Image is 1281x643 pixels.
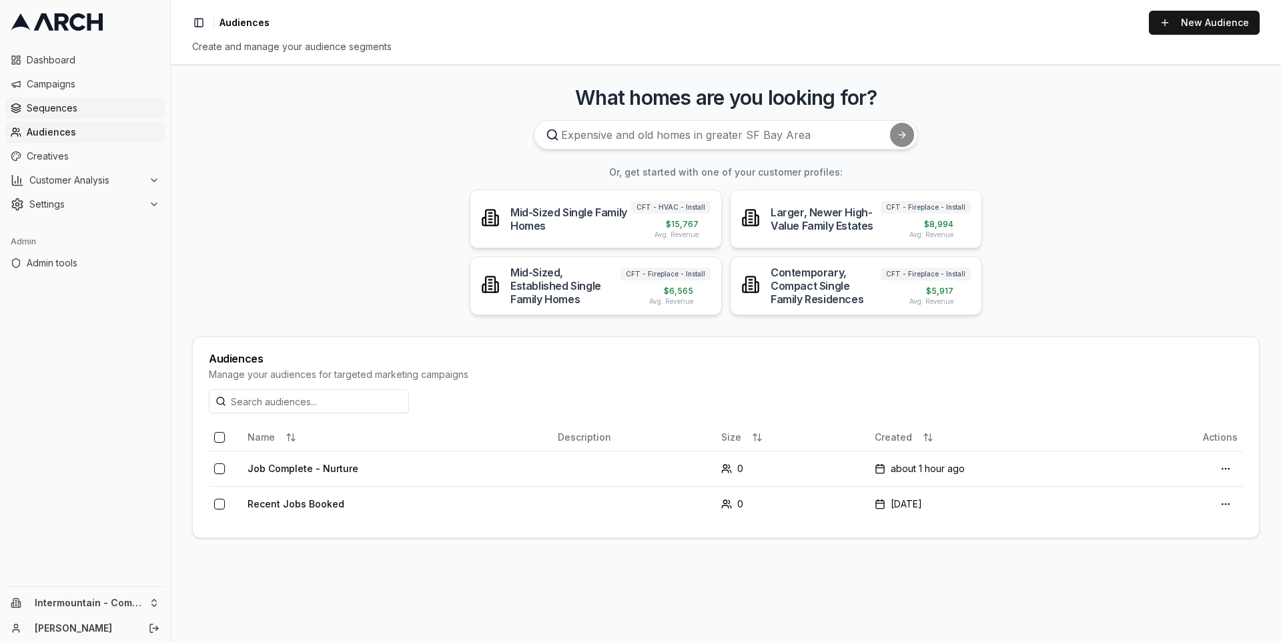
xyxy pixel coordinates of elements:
[27,126,159,139] span: Audiences
[649,296,693,306] span: Avg. Revenue
[909,230,953,240] span: Avg. Revenue
[209,353,1243,364] div: Audiences
[27,150,159,163] span: Creatives
[209,389,409,413] input: Search audiences...
[534,120,918,150] input: Expensive and old homes in greater SF Bay Area
[5,231,165,252] div: Admin
[664,286,693,296] span: $ 6,565
[1149,11,1260,35] a: New Audience
[5,194,165,215] button: Settings
[35,597,143,609] span: Intermountain - Comfort Solutions
[27,53,159,67] span: Dashboard
[631,201,711,214] span: CFT - HVAC - Install
[5,49,165,71] a: Dashboard
[875,427,1122,448] div: Created
[721,427,864,448] div: Size
[552,424,716,451] th: Description
[881,201,971,214] span: CFT - Fireplace - Install
[771,206,881,232] div: Larger, Newer High-Value Family Estates
[5,592,165,614] button: Intermountain - Comfort Solutions
[29,174,143,187] span: Customer Analysis
[242,486,552,521] td: Recent Jobs Booked
[27,256,159,270] span: Admin tools
[192,85,1260,110] h3: What homes are you looking for?
[220,16,270,29] nav: breadcrumb
[35,622,134,635] a: [PERSON_NAME]
[721,497,864,511] div: 0
[510,206,631,232] div: Mid-Sized Single Family Homes
[510,266,620,306] div: Mid-Sized, Established Single Family Homes
[666,219,699,230] span: $ 15,767
[875,462,1122,475] div: about 1 hour ago
[5,97,165,119] a: Sequences
[5,73,165,95] a: Campaigns
[771,266,881,306] div: Contemporary, Compact Single Family Residences
[881,268,971,280] span: CFT - Fireplace - Install
[192,166,1260,179] h3: Or, get started with one of your customer profiles:
[5,122,165,143] a: Audiences
[5,146,165,167] a: Creatives
[29,198,143,211] span: Settings
[5,252,165,274] a: Admin tools
[145,619,163,638] button: Log out
[27,101,159,115] span: Sequences
[721,462,864,475] div: 0
[1127,424,1243,451] th: Actions
[924,219,953,230] span: $ 8,994
[620,268,711,280] span: CFT - Fireplace - Install
[242,451,552,486] td: Job Complete - Nurture
[209,368,1243,381] div: Manage your audiences for targeted marketing campaigns
[875,497,1122,511] div: [DATE]
[220,16,270,29] span: Audiences
[926,286,953,296] span: $ 5,917
[27,77,159,91] span: Campaigns
[655,230,699,240] span: Avg. Revenue
[192,40,1260,53] div: Create and manage your audience segments
[909,296,953,306] span: Avg. Revenue
[5,170,165,191] button: Customer Analysis
[248,427,547,448] div: Name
